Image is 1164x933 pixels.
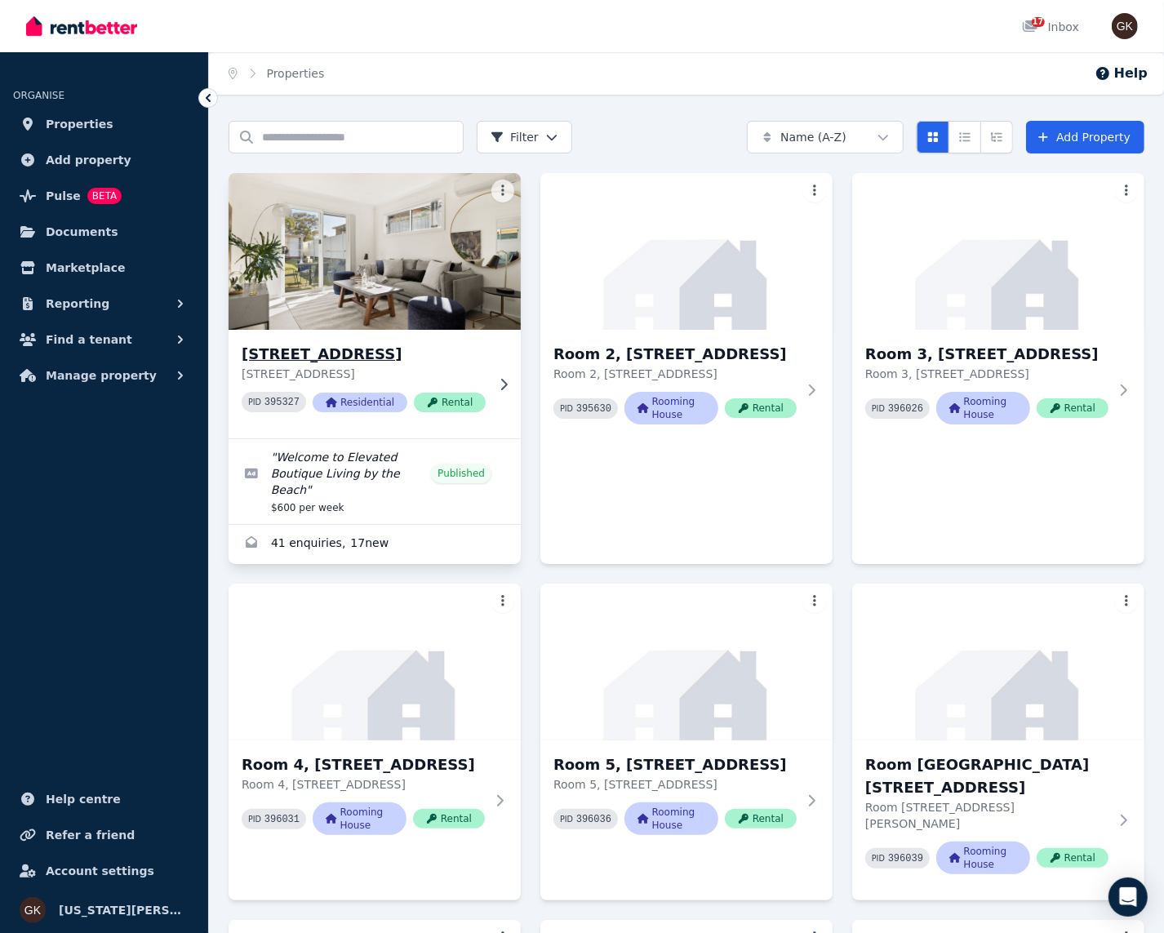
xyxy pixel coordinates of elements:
p: Room 5, [STREET_ADDRESS] [553,776,797,793]
div: Inbox [1022,19,1079,35]
button: Compact list view [949,121,981,153]
code: 396039 [888,853,923,864]
img: RentBetter [26,14,137,38]
p: Room [STREET_ADDRESS][PERSON_NAME] [865,799,1108,832]
h3: [STREET_ADDRESS] [242,343,486,366]
p: Room 3, [STREET_ADDRESS] [865,366,1108,382]
a: Account settings [13,855,195,887]
span: Reporting [46,294,109,313]
span: Rooming House [624,392,718,424]
button: Filter [477,121,572,153]
button: More options [491,180,514,202]
button: More options [803,590,826,613]
div: View options [917,121,1013,153]
button: Name (A-Z) [747,121,904,153]
img: 1/4 England St [221,169,528,334]
span: [US_STATE][PERSON_NAME] [59,900,189,920]
span: Add property [46,150,131,170]
a: Properties [13,108,195,140]
small: PID [872,854,885,863]
button: Find a tenant [13,323,195,356]
span: Rental [725,398,797,418]
span: Pulse [46,186,81,206]
span: Rooming House [313,802,407,835]
span: Manage property [46,366,157,385]
code: 396031 [264,814,300,825]
button: More options [1115,590,1138,613]
button: Expanded list view [980,121,1013,153]
img: Room 5, 4 England St [540,584,833,740]
a: Refer a friend [13,819,195,851]
span: 17 [1032,17,1045,27]
p: Room 4, [STREET_ADDRESS] [242,776,485,793]
button: More options [491,590,514,613]
button: Card view [917,121,949,153]
button: More options [803,180,826,202]
button: Manage property [13,359,195,392]
button: More options [1115,180,1138,202]
p: [STREET_ADDRESS] [242,366,486,382]
a: Add property [13,144,195,176]
a: Room 4, 4 England StRoom 4, [STREET_ADDRESS]Room 4, [STREET_ADDRESS]PID 396031Rooming HouseRental [229,584,521,861]
a: PulseBETA [13,180,195,212]
code: 395327 [264,397,300,408]
a: Enquiries for 1/4 England St [229,525,521,564]
img: Room 4, 4 England St [229,584,521,740]
img: Room 6, 4 England St [852,584,1144,740]
a: Edit listing: Welcome to Elevated Boutique Living by the Beach [229,439,521,524]
span: Name (A-Z) [780,129,846,145]
a: Room 6, 4 England StRoom [GEOGRAPHIC_DATA][STREET_ADDRESS]Room [STREET_ADDRESS][PERSON_NAME]PID 3... [852,584,1144,900]
small: PID [560,815,573,824]
span: Rental [1037,848,1108,868]
span: Refer a friend [46,825,135,845]
h3: Room 3, [STREET_ADDRESS] [865,343,1108,366]
button: Help [1095,64,1148,83]
span: Rooming House [936,392,1030,424]
a: Add Property [1026,121,1144,153]
a: Help centre [13,783,195,815]
h3: Room 4, [STREET_ADDRESS] [242,753,485,776]
span: Residential [313,393,407,412]
span: Rental [1037,398,1108,418]
span: Account settings [46,861,154,881]
span: Marketplace [46,258,125,278]
div: Open Intercom Messenger [1108,877,1148,917]
img: Room 2, 4 England St [540,173,833,330]
p: Room 2, [STREET_ADDRESS] [553,366,797,382]
button: Reporting [13,287,195,320]
span: BETA [87,188,122,204]
span: Rooming House [936,842,1030,874]
span: Properties [46,114,113,134]
span: Filter [491,129,539,145]
a: Marketplace [13,251,195,284]
img: Room 3, 4 England St [852,173,1144,330]
span: Documents [46,222,118,242]
span: Help centre [46,789,121,809]
a: Room 5, 4 England StRoom 5, [STREET_ADDRESS]Room 5, [STREET_ADDRESS]PID 396036Rooming HouseRental [540,584,833,861]
a: Room 3, 4 England StRoom 3, [STREET_ADDRESS]Room 3, [STREET_ADDRESS]PID 396026Rooming HouseRental [852,173,1144,451]
span: Find a tenant [46,330,132,349]
span: Rooming House [624,802,718,835]
h3: Room 2, [STREET_ADDRESS] [553,343,797,366]
span: Rental [413,809,485,829]
a: Documents [13,215,195,248]
span: Rental [725,809,797,829]
code: 396026 [888,403,923,415]
code: 395630 [576,403,611,415]
a: Room 2, 4 England StRoom 2, [STREET_ADDRESS]Room 2, [STREET_ADDRESS]PID 395630Rooming HouseRental [540,173,833,451]
img: Georgia Kondos [1112,13,1138,39]
code: 396036 [576,814,611,825]
h3: Room [GEOGRAPHIC_DATA][STREET_ADDRESS] [865,753,1108,799]
small: PID [560,404,573,413]
h3: Room 5, [STREET_ADDRESS] [553,753,797,776]
span: ORGANISE [13,90,64,101]
span: Rental [414,393,486,412]
small: PID [248,398,261,407]
a: 1/4 England St[STREET_ADDRESS][STREET_ADDRESS]PID 395327ResidentialRental [229,173,521,438]
img: Georgia Kondos [20,897,46,923]
small: PID [248,815,261,824]
small: PID [872,404,885,413]
a: Properties [267,67,325,80]
nav: Breadcrumb [209,52,344,95]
